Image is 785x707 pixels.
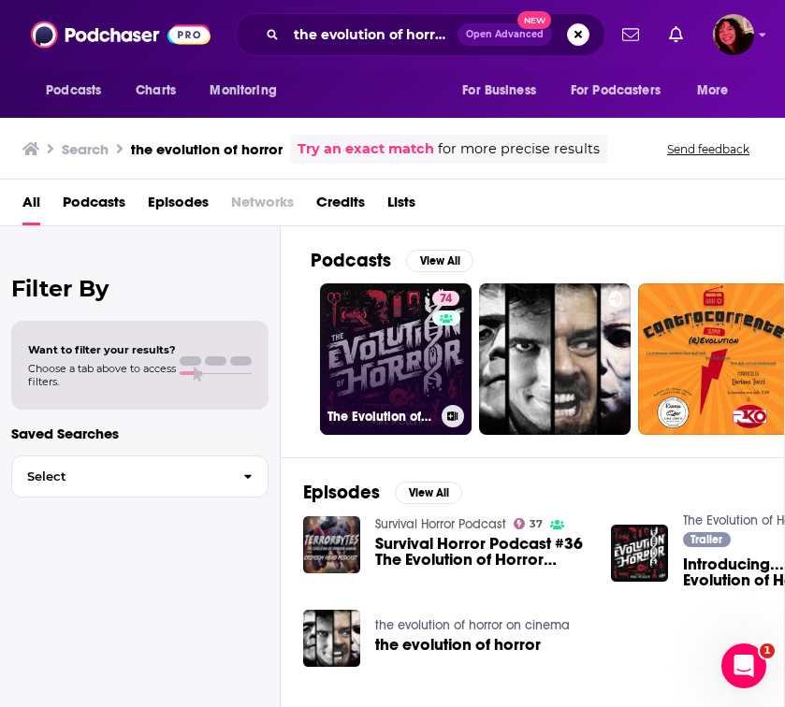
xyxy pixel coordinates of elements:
span: More [697,78,729,104]
h2: Episodes [303,481,380,504]
button: open menu [559,73,688,108]
button: Open AdvancedNew [458,23,552,46]
iframe: Intercom live chat [721,643,766,688]
a: 74The Evolution of Horror [320,283,472,435]
a: Charts [124,73,187,108]
span: Charts [136,78,176,104]
span: Select [12,470,228,483]
a: Credits [316,187,365,225]
button: View All [395,482,462,504]
a: Survival Horror Podcast #36 The Evolution of Horror Gaming [375,536,589,568]
span: For Business [462,78,536,104]
a: 74 [432,291,459,306]
button: Send feedback [661,141,755,157]
a: 37 [514,518,544,529]
img: Podchaser - Follow, Share and Rate Podcasts [31,17,211,52]
img: Introducing...FINAL CUT: An Evolution of Horror Card Game [611,525,668,582]
div: Search podcasts, credits, & more... [235,13,605,56]
img: User Profile [713,14,754,55]
span: 1 [760,643,775,658]
p: Saved Searches [11,425,269,442]
h3: Search [62,140,109,158]
a: Show notifications dropdown [615,19,647,50]
a: Lists [387,187,415,225]
span: Monitoring [210,78,276,104]
h2: Podcasts [311,249,391,272]
a: Survival Horror Podcast [375,516,506,532]
span: Open Advanced [466,30,544,39]
a: Podcasts [63,187,125,225]
input: Search podcasts, credits, & more... [286,20,458,50]
button: View All [406,250,473,272]
h3: the evolution of horror [131,140,283,158]
span: Choose a tab above to access filters. [28,362,176,388]
h2: Filter By [11,275,269,302]
button: open menu [449,73,560,108]
span: For Podcasters [571,78,661,104]
span: Podcasts [46,78,101,104]
span: New [517,11,551,29]
span: Networks [231,187,294,225]
img: Survival Horror Podcast #36 The Evolution of Horror Gaming [303,516,360,573]
a: PodcastsView All [311,249,473,272]
span: 37 [530,520,543,528]
button: Show profile menu [713,14,754,55]
a: Episodes [148,187,209,225]
a: Try an exact match [298,138,434,160]
span: Logged in as Kathryn-Musilek [713,14,754,55]
button: open menu [684,73,752,108]
span: 74 [440,290,452,309]
button: open menu [33,73,125,108]
a: the evolution of horror on cinema [375,617,570,633]
a: EpisodesView All [303,481,462,504]
a: All [22,187,40,225]
button: open menu [196,73,300,108]
span: Trailer [691,534,722,545]
h3: The Evolution of Horror [327,409,434,425]
span: Want to filter your results? [28,343,176,356]
span: for more precise results [438,138,600,160]
a: Show notifications dropdown [661,19,691,50]
img: the evolution of horror [303,610,360,667]
button: Select [11,455,269,498]
a: the evolution of horror [375,637,541,653]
